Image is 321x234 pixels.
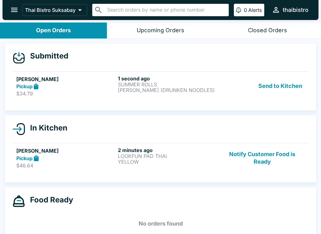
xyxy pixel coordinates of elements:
[6,2,22,18] button: open drawer
[137,27,184,34] div: Upcoming Orders
[13,71,308,101] a: [PERSON_NAME]Pickup$34.791 second agoSUMMER ROLLS[PERSON_NAME] (DRUNKEN NOODLES)Send to Kitchen
[25,123,67,133] h4: In Kitchen
[118,153,217,159] p: LOOKFUN PAD THAI
[248,27,287,34] div: Closed Orders
[105,6,226,14] input: Search orders by name or phone number
[25,195,73,205] h4: Food Ready
[283,6,308,14] div: thaibistro
[220,147,305,169] button: Notify Customer Food is Ready
[16,147,115,155] h5: [PERSON_NAME]
[244,7,247,13] p: 0
[16,155,33,161] strong: Pickup
[269,3,311,17] button: thaibistro
[118,87,217,93] p: [PERSON_NAME] (DRUNKEN NOODLES)
[16,75,115,83] h5: [PERSON_NAME]
[118,75,217,82] h6: 1 second ago
[16,90,115,97] p: $34.79
[256,75,305,97] button: Send to Kitchen
[118,82,217,87] p: SUMMER ROLLS
[16,83,33,89] strong: Pickup
[248,7,262,13] p: Alerts
[25,51,68,61] h4: Submitted
[36,27,71,34] div: Open Orders
[13,143,308,172] a: [PERSON_NAME]Pickup$46.642 minutes agoLOOKFUN PAD THAIYELLOWNotify Customer Food is Ready
[16,162,115,169] p: $46.64
[118,159,217,165] p: YELLOW
[118,147,217,153] h6: 2 minutes ago
[22,4,87,16] button: Thai Bistro Suksabay
[25,7,76,13] p: Thai Bistro Suksabay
